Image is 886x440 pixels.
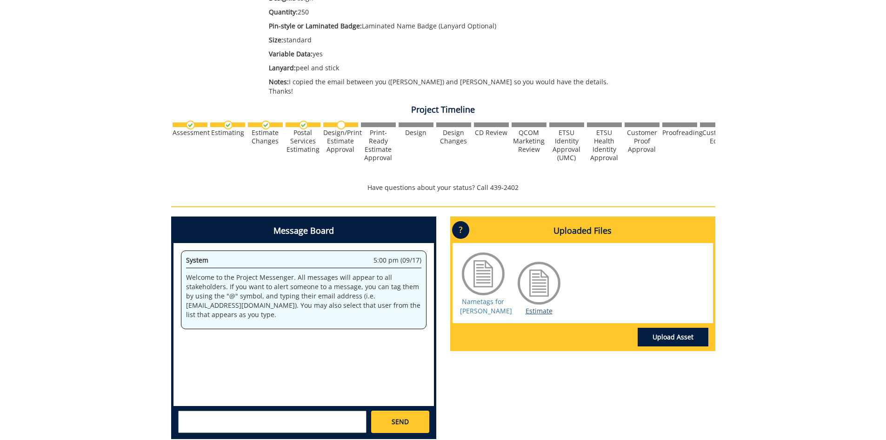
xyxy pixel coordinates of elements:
img: no [337,121,346,129]
div: Print-Ready Estimate Approval [361,129,396,162]
p: ? [452,221,469,239]
div: Postal Services Estimating [286,129,320,154]
img: checkmark [186,121,195,129]
div: Customer Edits [700,129,735,145]
span: System [186,256,208,264]
span: Quantity: [269,7,298,16]
p: I copied the email between you ([PERSON_NAME]) and [PERSON_NAME] so you would have the details. T... [269,77,633,96]
a: Estimate [526,306,553,315]
img: checkmark [224,121,233,129]
h4: Project Timeline [171,105,715,115]
div: ETSU Health Identity Approval [587,129,622,162]
p: 250 [269,7,633,17]
span: Pin-style or Laminated Badge: [269,21,362,30]
div: Design Changes [436,129,471,145]
div: Estimating [210,129,245,137]
a: SEND [371,411,429,433]
p: standard [269,35,633,45]
img: checkmark [261,121,270,129]
h4: Message Board [173,219,434,243]
div: Customer Proof Approval [625,129,660,154]
h4: Uploaded Files [453,219,713,243]
div: QCOM Marketing Review [512,129,546,154]
div: Design [399,129,433,137]
a: Upload Asset [638,328,708,346]
span: Size: [269,35,283,44]
img: checkmark [299,121,308,129]
span: SEND [392,417,409,426]
span: 5:00 pm (09/17) [373,256,421,265]
span: Lanyard: [269,63,296,72]
p: Laminated Name Badge (Lanyard Optional) [269,21,633,31]
textarea: messageToSend [178,411,366,433]
div: CD Review [474,129,509,137]
p: peel and stick [269,63,633,73]
div: Proofreading [662,129,697,137]
p: yes [269,49,633,59]
p: Have questions about your status? Call 439-2402 [171,183,715,192]
div: Design/Print Estimate Approval [323,129,358,154]
span: Variable Data: [269,49,313,58]
span: Notes: [269,77,289,86]
a: Nametags for [PERSON_NAME] [460,297,512,315]
div: Estimate Changes [248,129,283,145]
p: Welcome to the Project Messenger. All messages will appear to all stakeholders. If you want to al... [186,273,421,319]
div: Assessment [173,129,207,137]
div: ETSU Identity Approval (UMC) [549,129,584,162]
